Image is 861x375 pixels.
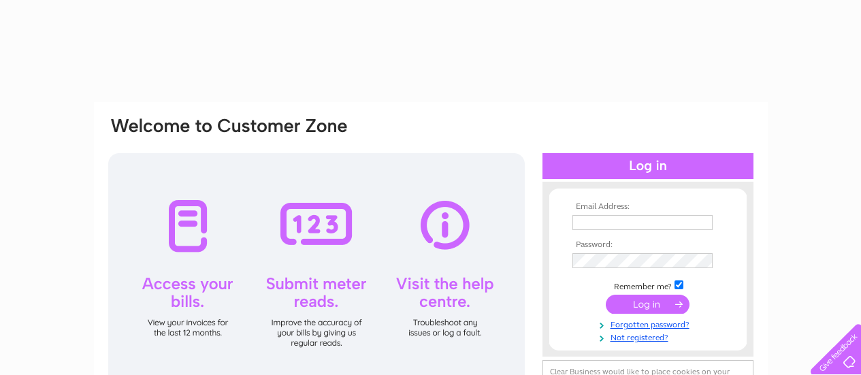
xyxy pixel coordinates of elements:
td: Remember me? [569,278,727,292]
a: Not registered? [572,330,727,343]
th: Email Address: [569,202,727,212]
a: Forgotten password? [572,317,727,330]
th: Password: [569,240,727,250]
input: Submit [606,295,689,314]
